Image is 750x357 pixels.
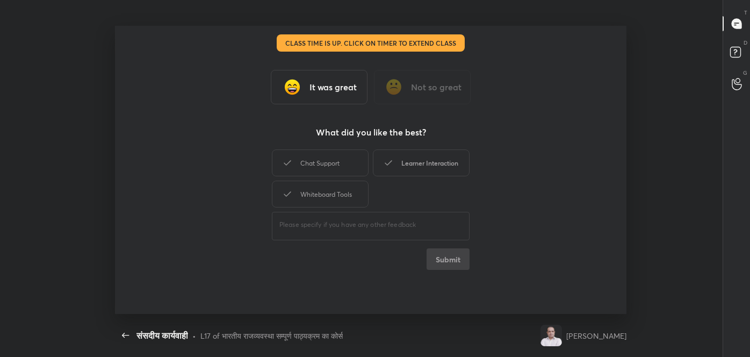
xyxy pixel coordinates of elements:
[373,149,470,176] div: Learner Interaction
[744,39,747,47] p: D
[383,76,405,98] img: frowning_face_cmp.gif
[282,76,303,98] img: grinning_face_with_smiling_eyes_cmp.gif
[309,81,357,94] h3: It was great
[316,126,426,139] h3: What did you like the best?
[744,9,747,17] p: T
[272,181,369,208] div: Whiteboard Tools
[200,330,343,341] div: L17 of भारतीय राजव्यवस्था सम्पूर्ण पाठ्यक्रम का कोर्स
[743,69,747,77] p: G
[272,149,369,176] div: Chat Support
[411,81,461,94] h3: Not so great
[540,325,562,346] img: 10454e960db341398da5bb4c79ecce7c.png
[192,330,196,341] div: •
[136,329,188,342] div: संसदीय कार्यवाही
[566,330,626,341] div: [PERSON_NAME]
